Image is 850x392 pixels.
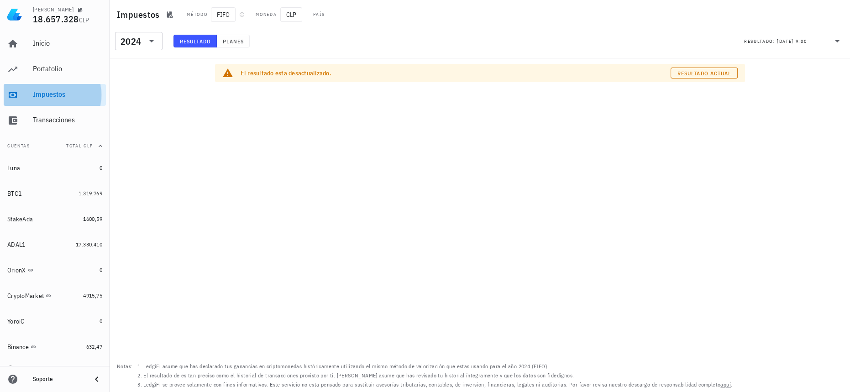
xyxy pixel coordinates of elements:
button: CuentasTotal CLP [4,135,106,157]
div: Binance [7,343,29,351]
div: Portafolio [33,64,102,73]
a: Portafolio [4,58,106,80]
span: Planes [222,38,244,45]
span: 18.657.328 [33,13,79,25]
div: El resultado esta desactualizado. [241,68,671,78]
button: Resultado [173,35,217,47]
div: Resultado:[DATE] 9:00 [739,32,848,50]
span: 0 [100,318,102,324]
div: 2024 [121,37,141,46]
a: Luna 0 [4,157,106,179]
a: Inicio [4,33,106,55]
div: Impuestos [33,90,102,99]
div: Luna [7,164,20,172]
div: ADAL1 [7,241,26,249]
a: YoroiC 0 [4,310,106,332]
a: StakeAda 1600,59 [4,208,106,230]
div: Transacciones [33,115,102,124]
div: CL-icon [329,9,340,20]
span: FIFO [211,7,236,22]
a: Binance 632,47 [4,336,106,358]
li: LedgiFi asume que has declarado tus ganancias en criptomonedas históricamente utilizando el mismo... [143,362,732,371]
div: Inicio [33,39,102,47]
footer: Notas: [110,359,850,392]
span: 0 [100,164,102,171]
button: Resultado actual [671,68,737,78]
span: Total CLP [66,143,93,149]
img: LedgiFi [7,7,22,22]
span: CLP [280,7,302,22]
span: 0 [100,267,102,273]
li: El resultado de es tan preciso como el historial de transacciones provisto por ti. [PERSON_NAME] ... [143,371,732,380]
div: OrionX [7,267,26,274]
a: CryptoMarket 4915,75 [4,285,106,307]
div: YoroiC [7,318,25,325]
div: 2024 [115,32,163,50]
li: LedgiFi se provee solamente con fines informativos. Este servicio no esta pensado para sustituir ... [143,380,732,389]
a: Impuestos [4,84,106,106]
div: [PERSON_NAME] [33,6,73,13]
div: StakeAda [7,215,33,223]
div: [DATE] 9:00 [777,37,807,46]
a: Transacciones [4,110,106,131]
span: CLP [79,16,89,24]
span: Resultado [179,38,211,45]
a: aquí [720,381,731,388]
div: avatar [830,7,845,22]
span: 1.319.769 [79,190,102,197]
div: Método [187,11,207,18]
span: 1600,59 [83,215,102,222]
a: ADAL1 17.330.410 [4,234,106,256]
div: Soporte [33,376,84,383]
a: BTC1 1.319.769 [4,183,106,204]
div: BTC1 [7,190,22,198]
span: 4915,75 [83,292,102,299]
span: 632,47 [86,343,102,350]
div: Resultado: [744,35,777,47]
div: País [313,11,325,18]
div: Moneda [256,11,277,18]
div: CryptoMarket [7,292,44,300]
h1: Impuestos [117,7,163,22]
button: agregar cuenta [5,363,62,372]
span: agregar cuenta [10,365,58,371]
span: Resultado actual [677,70,731,77]
a: OrionX 0 [4,259,106,281]
button: Planes [217,35,250,47]
span: 17.330.410 [76,241,102,248]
